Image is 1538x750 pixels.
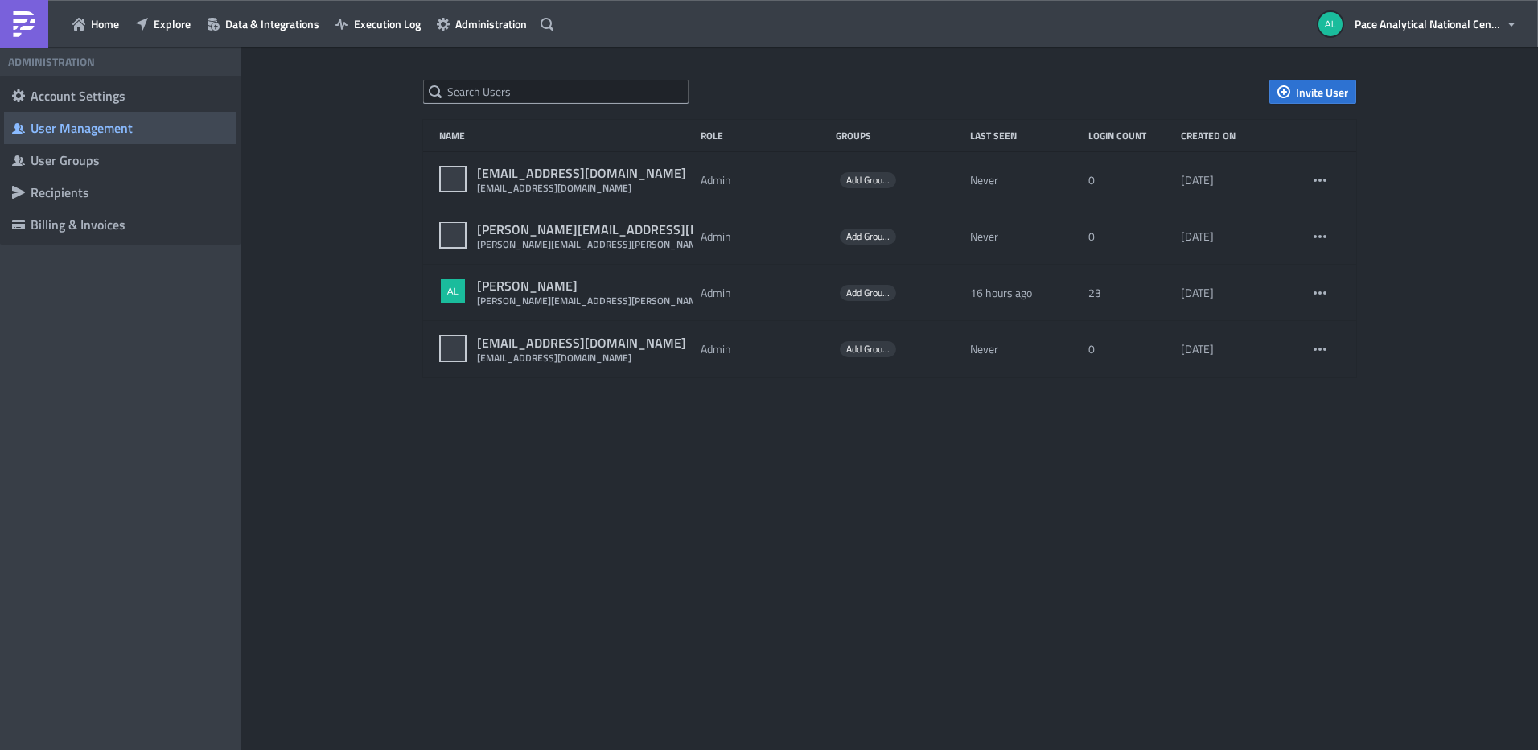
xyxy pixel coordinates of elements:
time: 2023-08-28T10:16:25.954676 [1181,286,1214,300]
span: Add Groups [840,285,896,301]
div: Name [439,130,693,142]
div: Login Count [1088,130,1173,142]
button: Pace Analytical National Center for Testing and Innovation [1309,6,1526,42]
span: Add Groups [846,341,892,356]
span: Add Groups [846,285,892,300]
div: Account Settings [31,88,228,104]
span: Execution Log [354,15,421,32]
span: Add Groups [840,229,896,245]
div: Billing & Invoices [31,216,228,233]
button: Data & Integrations [199,11,327,36]
button: Invite User [1269,80,1356,104]
div: [EMAIL_ADDRESS][DOMAIN_NAME] [477,182,686,194]
div: 23 [1088,278,1173,307]
div: 0 [1088,166,1173,195]
button: Explore [127,11,199,36]
time: 2023-08-28T10:16:25.890516 [1181,173,1214,187]
div: 0 [1088,222,1173,251]
span: Explore [154,15,191,32]
time: 2023-08-28T10:16:25.928932 [1181,229,1214,244]
iframe: Intercom live chat [1483,695,1522,734]
input: Search Users [423,80,689,104]
img: Avatar [1317,10,1344,38]
span: Add Groups [840,172,896,188]
span: Invite User [1296,84,1348,101]
div: User Groups [31,152,228,168]
div: Admin [701,222,828,251]
span: Add Groups [846,229,892,244]
div: [PERSON_NAME] [477,278,779,295]
div: Admin [701,278,828,307]
div: 0 [1088,335,1173,364]
h4: Administration [8,55,95,69]
time: 2023-08-28T10:16:26.020799 [1181,342,1214,356]
span: Add Groups [846,172,892,187]
div: Never [970,222,1080,251]
div: [EMAIL_ADDRESS][DOMAIN_NAME] [477,335,686,352]
div: Never [970,335,1080,364]
img: Avatar [439,278,467,305]
div: Recipients [31,184,228,200]
div: Role [701,130,828,142]
span: Data & Integrations [225,15,319,32]
time: 2025-08-18T16:22:45.441392 [970,286,1032,300]
span: Administration [455,15,527,32]
div: Admin [701,335,828,364]
img: PushMetrics [11,11,37,37]
span: Add Groups [840,341,896,357]
button: Home [64,11,127,36]
span: Home [91,15,119,32]
div: [PERSON_NAME][EMAIL_ADDRESS][PERSON_NAME][DOMAIN_NAME] [477,221,887,238]
div: Groups [836,130,963,142]
div: Created on [1181,130,1282,142]
div: [PERSON_NAME][EMAIL_ADDRESS][PERSON_NAME][DOMAIN_NAME] [477,238,887,250]
div: Never [970,166,1080,195]
button: Administration [429,11,535,36]
div: Last Seen [970,130,1080,142]
div: [PERSON_NAME][EMAIL_ADDRESS][PERSON_NAME][DOMAIN_NAME] [477,295,779,307]
div: User Management [31,120,228,136]
div: [EMAIL_ADDRESS][DOMAIN_NAME] [477,352,686,364]
div: [EMAIL_ADDRESS][DOMAIN_NAME] [477,165,686,182]
span: Pace Analytical National Center for Testing and Innovation [1355,15,1499,32]
button: Execution Log [327,11,429,36]
div: Admin [701,166,828,195]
